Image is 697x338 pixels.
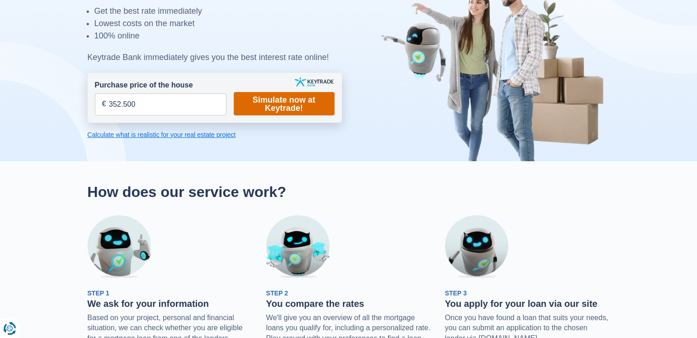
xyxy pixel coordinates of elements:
font: Simulate now at Keytrade! [252,95,315,113]
font: How does our service work? [88,184,286,200]
font: 100% online [94,31,140,40]
img: Step 3 [445,215,508,278]
font: Lowest costs on the market [94,19,195,28]
font: You compare the rates [266,299,364,309]
font: Step 2 [266,289,288,297]
font: Step 1 [88,289,110,297]
img: Step 2 [266,215,329,278]
img: Step 1 [88,215,151,278]
font: Purchase price of the house [95,81,193,89]
font: Step 3 [445,289,467,297]
font: Keytrade Bank immediately gives you the best interest rate online! [88,53,329,62]
a: Calculate what is realistic for your real estate project [88,130,342,139]
font: € [102,100,106,108]
font: We ask for your information [88,299,209,309]
font: Get the best rate immediately [94,6,202,16]
font: You apply for your loan via our site [445,299,598,309]
a: Simulate now at Keytrade! [234,92,335,115]
font: Calculate what is realistic for your real estate project [88,131,236,138]
img: key trade [295,77,334,87]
